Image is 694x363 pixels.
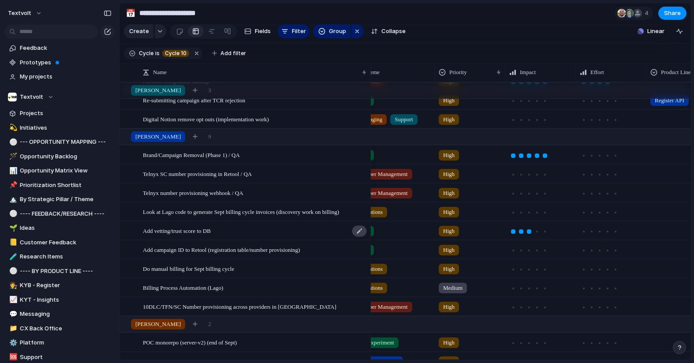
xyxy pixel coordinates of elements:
span: Look at Lago code to generate Sept billing cycle invoices (discovery work on billing) [143,206,339,217]
span: Customer Feedback [20,238,112,247]
button: 📈 [8,296,17,304]
div: 📊Opportunity Matrix View [4,164,115,177]
a: Projects [4,107,115,120]
span: --- OPPORTUNITY MAPPING --- [20,138,112,146]
button: is [153,49,161,58]
div: 🏔️ [9,195,15,205]
span: High [443,227,455,236]
button: Add filter [207,47,251,60]
span: Medium [443,284,463,292]
div: 🏔️By Strategic Pillar / Theme [4,193,115,206]
span: 10DLC/TFN/SC Number provisioning across providers in [GEOGRAPHIC_DATA] [143,301,336,311]
span: Opportunity Backlog [20,152,112,161]
button: textvolt [4,6,47,20]
span: Effort [590,68,604,77]
span: Ideas [20,224,112,232]
button: 🧪 [8,252,17,261]
span: High [443,96,455,105]
button: 📊 [8,166,17,175]
span: Impact [520,68,536,77]
span: Theme [364,68,380,77]
span: [PERSON_NAME] [135,86,181,95]
span: Cycle [139,49,153,57]
button: Cycle 10 [160,49,191,58]
div: 💫 [9,123,15,133]
span: Name [153,68,167,77]
span: Do manual billing for Sept billing cycle [143,263,234,273]
span: Linear [647,27,664,36]
span: High [443,208,455,217]
span: High [443,303,455,311]
div: 📌 [9,180,15,190]
span: Billing Process Automation (Lago) [143,282,223,292]
button: ⚪ [8,267,17,276]
div: 📈KYT - Insights [4,293,115,307]
span: Prototypes [20,58,112,67]
span: Add campaign ID to Retool (registration table/number provisioning) [143,244,300,254]
span: Cycle 10 [165,49,187,57]
span: 9 [208,132,211,141]
span: 4 [645,9,651,18]
div: 💫Initiatives [4,121,115,135]
span: By Strategic Pillar / Theme [20,195,112,204]
a: 🌱Ideas [4,221,115,235]
div: 📅 [126,7,135,19]
span: Group [329,27,346,36]
a: ⚪---- BY PRODUCT LINE ---- [4,265,115,278]
a: 📒Customer Feedback [4,236,115,249]
div: ⚪---- FEEDBACK/RESEARCH ---- [4,207,115,221]
span: Share [664,9,681,18]
a: ⚪--- OPPORTUNITY MAPPING --- [4,135,115,149]
span: Number Management [358,170,408,179]
span: Re-submitting campaign after TCR rejection [143,95,245,105]
button: 📌 [8,181,17,190]
span: Number Management [358,303,408,311]
div: 🌱 [9,223,15,233]
button: Collapse [367,24,409,38]
span: POC monorepo (server-v2) (end of Sept) [143,337,237,347]
button: 📒 [8,238,17,247]
span: KYB - Register [20,281,112,290]
span: Opportunity Matrix View [20,166,112,175]
span: 2 [208,320,211,329]
div: 📊 [9,166,15,176]
span: Product Line [661,68,691,77]
a: 🧑‍⚖️KYB - Register [4,279,115,292]
span: Add vetting/trust score to DB [143,225,211,236]
span: ---- FEEDBACK/RESEARCH ---- [20,210,112,218]
a: Feedback [4,41,115,55]
span: Number Management [358,189,408,198]
span: Feedback [20,44,112,52]
a: Prototypes [4,56,115,69]
div: 🧪 [9,252,15,262]
span: Collapse [381,27,406,36]
span: [PERSON_NAME] [135,132,181,141]
span: High [443,189,455,198]
button: 📅 [123,6,138,20]
span: Textvolt [20,93,43,101]
button: 🌱 [8,224,17,232]
span: Filter [292,27,306,36]
a: 🪄Opportunity Backlog [4,150,115,163]
button: 🏔️ [8,195,17,204]
span: High [443,151,455,160]
a: 📌Prioritization Shortlist [4,179,115,192]
span: Register API [655,96,684,105]
button: 💫 [8,123,17,132]
span: Prioritization Shortlist [20,181,112,190]
span: textvolt [8,9,31,18]
span: 3 [208,86,211,95]
span: is [155,49,160,57]
div: 📈 [9,295,15,305]
a: 🧪Research Items [4,250,115,263]
span: High [443,115,455,124]
span: Digital Notion remove opt outs (implementation work) [143,114,269,124]
span: Add filter [220,49,246,57]
div: ⚪ [9,137,15,147]
button: Fields [241,24,274,38]
div: ⚪ [9,266,15,276]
